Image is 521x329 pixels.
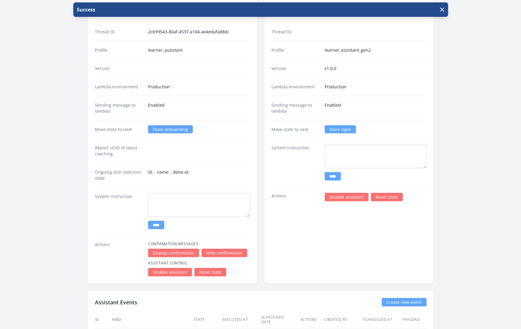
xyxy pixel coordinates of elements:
[371,193,403,201] a: Reset state
[271,84,320,90] dt: Lambda environment
[325,125,356,133] a: Done login
[148,261,250,266] h4: Assistant Control
[95,47,143,53] dt: Profile
[382,298,426,306] a: Create new event
[194,268,226,276] a: Reset state
[95,298,137,306] h2: Assistant Events
[95,193,143,229] dt: System instruction
[271,102,320,114] dt: Sending message to lambda
[193,311,222,328] th: State
[300,311,324,328] th: Actions
[148,47,250,53] dd: learner_assistant
[95,169,143,181] dt: Ongoing dish selection state
[271,47,320,53] dt: Profile
[261,311,300,328] th: Scheduled date
[271,65,320,72] dt: Version
[325,65,426,72] dd: v1.0.0
[271,29,320,35] dt: Thread ID
[76,6,95,13] p: Success
[148,169,250,181] dd: id: , name: , done at:
[148,268,192,276] a: Disable assistant
[148,242,250,246] h4: Confirmation Messages
[148,102,250,114] dd: Enabled
[112,311,193,328] th: Kind
[95,126,143,133] dt: Move state to next
[271,126,320,133] dt: Move state to next
[324,311,363,328] th: Created at
[95,242,143,276] dt: Actions
[148,125,193,133] a: Done onboarding
[148,249,199,257] a: Display confirmation
[222,311,261,328] th: Executed at
[325,102,426,114] dd: Enabled
[95,65,143,72] dt: Version
[325,193,368,201] a: Disable assistant
[325,47,426,53] dd: learner_assistant_gen2
[148,29,250,35] dd: 2cb99543-80af-4537-a104-ae4edafa88dc
[95,84,143,90] dt: Lambda environment
[271,145,320,181] dt: System instruction
[148,84,250,90] dd: Production
[95,102,143,114] dt: Sending message to lambda
[95,145,143,157] dt: Report UUID of latest coaching
[325,84,426,90] dd: Production
[95,29,143,35] dt: Thread ID
[363,311,402,328] th: Scheduled at
[271,193,320,201] dt: Actions
[95,311,112,328] th: ID
[201,249,247,257] a: Hide confirmation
